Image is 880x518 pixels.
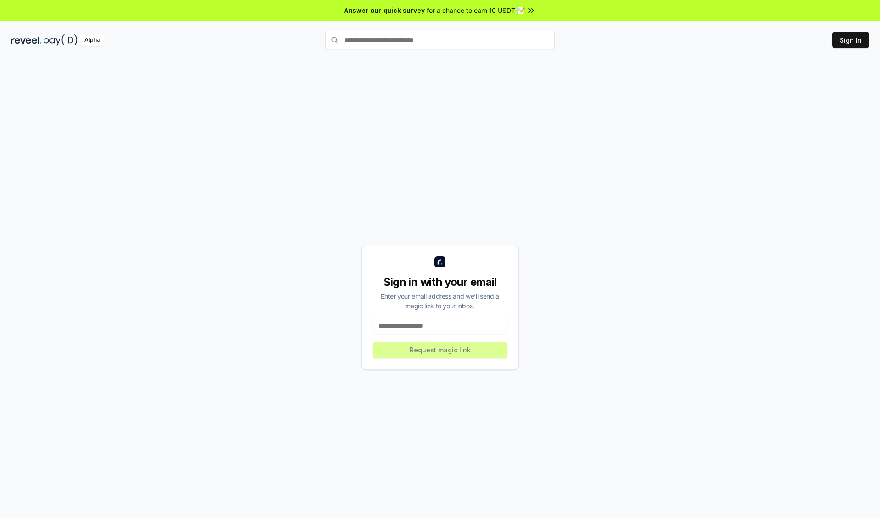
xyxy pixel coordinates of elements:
button: Sign In [832,32,869,48]
img: pay_id [44,34,77,46]
img: reveel_dark [11,34,42,46]
div: Enter your email address and we’ll send a magic link to your inbox. [373,291,507,311]
div: Alpha [79,34,105,46]
span: for a chance to earn 10 USDT 📝 [427,6,525,15]
div: Sign in with your email [373,275,507,290]
img: logo_small [434,256,445,267]
span: Answer our quick survey [344,6,425,15]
